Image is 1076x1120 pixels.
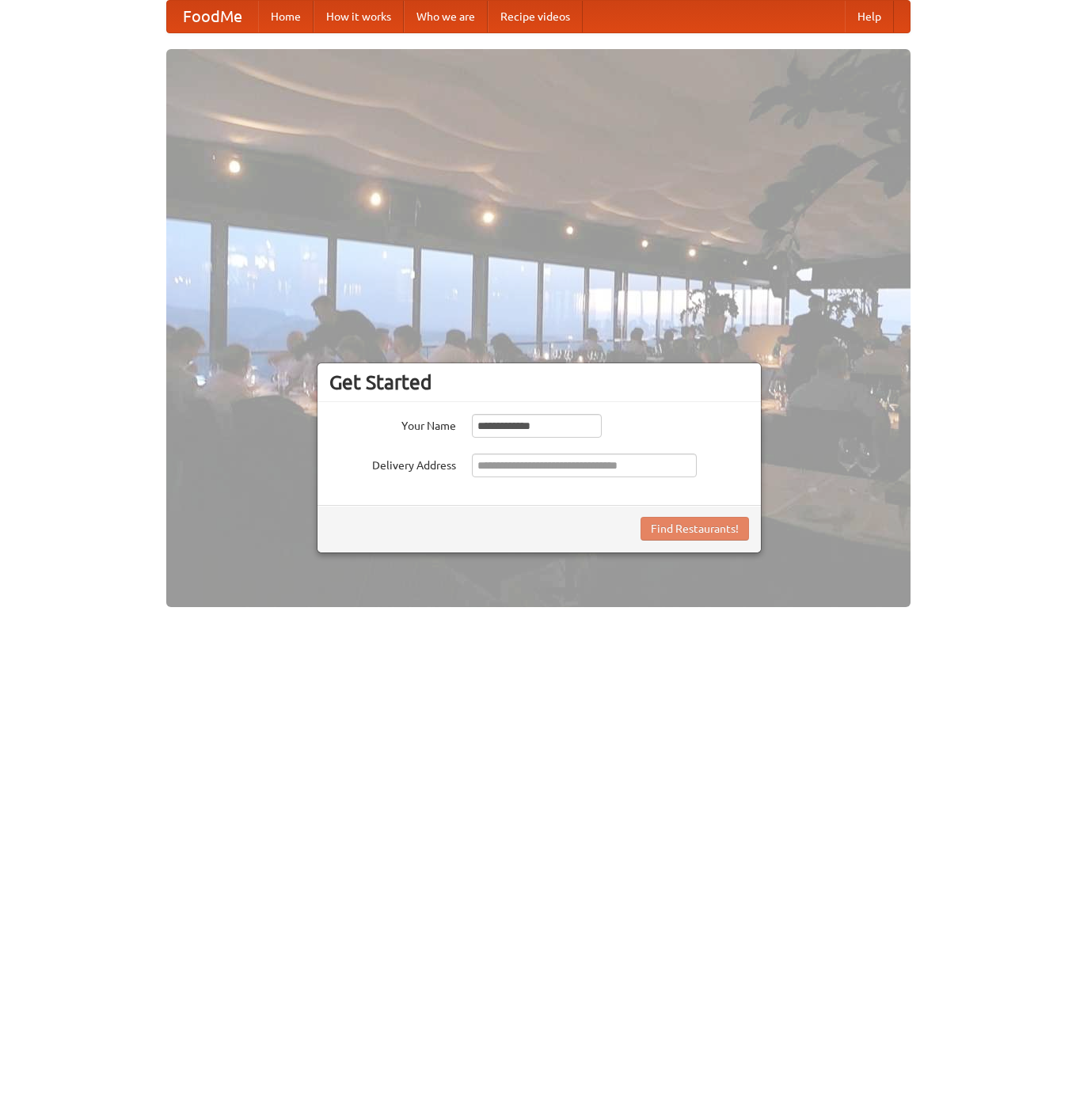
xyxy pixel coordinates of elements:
[488,1,583,32] a: Recipe videos
[167,1,258,32] a: FoodMe
[329,414,456,434] label: Your Name
[258,1,314,32] a: Home
[329,454,456,473] label: Delivery Address
[404,1,488,32] a: Who we are
[641,517,749,541] button: Find Restaurants!
[329,370,749,394] h3: Get Started
[314,1,404,32] a: How it works
[845,1,894,32] a: Help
